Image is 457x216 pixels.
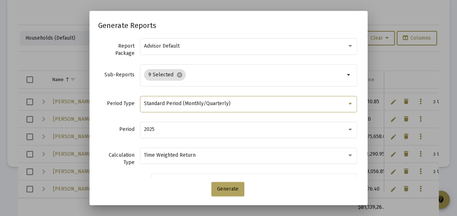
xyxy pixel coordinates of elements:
mat-icon: arrow_drop_down [345,71,353,79]
h2: Generate Reports [98,20,359,31]
span: 2025 [144,126,155,132]
label: Calculation Type [98,152,135,166]
span: Standard Period (Monthly/Quarterly) [144,100,230,107]
span: Generate [217,186,238,192]
span: Time Weighted Return [144,152,196,158]
button: Generate [211,182,244,196]
label: Period Type [98,100,135,107]
mat-chip-list: Selection [144,68,345,82]
mat-icon: cancel [176,72,183,78]
label: Report Package [98,43,135,57]
span: Advisor Default [144,43,180,49]
mat-chip: 9 Selected [144,69,186,81]
label: Sub-Reports [98,71,135,79]
label: Period [98,126,135,133]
